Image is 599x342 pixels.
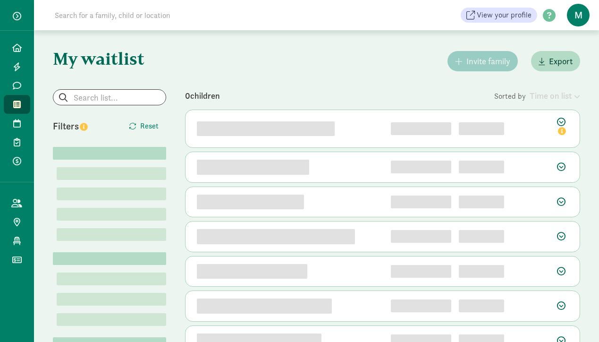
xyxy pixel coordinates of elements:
[197,229,355,244] div: 26hvdsvud50qnxb4iqz3557 undefined
[53,119,110,133] div: Filters
[57,313,60,325] label: Lorem (1)
[197,160,309,175] div: rhb9n0gojicdnm undefined
[185,89,494,102] div: 0 children
[53,252,166,265] div: Lorem
[530,89,580,102] div: Time on list
[391,230,451,243] div: 4
[197,299,332,314] div: 3eubenl4539qyahvi6s undefined
[466,55,510,68] span: Invite family
[459,161,504,173] div: [object Object]
[140,120,159,132] span: Reset
[49,6,314,25] input: Search for a family, child or location
[391,161,451,173] div: 2
[459,265,504,278] div: [object Object]
[197,264,307,279] div: s448rmcirqm3e undefined
[459,196,504,208] div: [object Object]
[197,121,335,137] div: y42d00n21breolsr4mr undefined
[53,49,166,68] h1: My waitlist
[459,299,504,312] div: [object Object]
[477,9,532,21] span: View your profile
[57,188,60,199] label: Lorem (1)
[391,196,451,208] div: 3
[391,265,451,278] div: 5
[53,90,166,105] input: Search list...
[459,230,504,243] div: [object Object]
[459,122,504,135] div: [object Object]
[121,117,166,136] button: Reset
[391,299,451,312] div: 6
[57,273,60,284] label: Lorem (1)
[549,55,573,68] span: Export
[197,195,304,210] div: pqrwbomknrdb undefined
[531,51,580,71] button: Export
[391,122,451,135] div: 1
[57,208,60,219] label: Lorem (1)
[447,51,518,71] button: Invite family
[494,89,580,102] div: Sorted by
[57,228,60,239] label: Lorem (1)
[53,147,166,160] div: Lorem
[57,167,60,179] label: Lorem (1)
[461,8,537,23] a: View your profile
[57,293,60,304] label: Lorem (1)
[567,4,590,26] span: M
